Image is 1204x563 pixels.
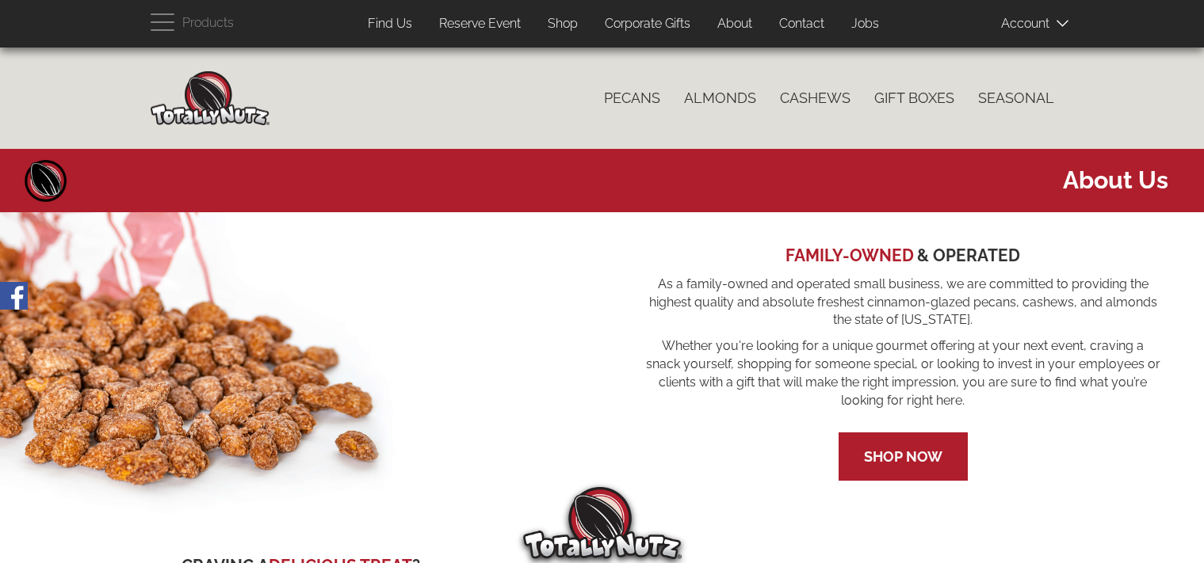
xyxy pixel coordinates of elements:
a: Shop Now [864,448,942,465]
span: Products [182,12,234,35]
a: About [705,9,764,40]
span: FAMILY-OWNED [785,245,914,265]
a: Reserve Event [427,9,533,40]
a: Cashews [768,82,862,115]
a: Find Us [356,9,424,40]
a: Shop [536,9,590,40]
span: & OPERATED [917,245,1020,265]
a: Jobs [839,9,891,40]
img: Totally Nutz Logo [523,487,682,559]
span: About us [12,163,1168,197]
a: Gift Boxes [862,82,966,115]
span: As a family-owned and operated small business, we are committed to providing the highest quality ... [646,276,1161,330]
span: Whether you're looking for a unique gourmet offering at your next event, craving a snack yourself... [646,337,1161,409]
a: Pecans [592,82,672,115]
a: Almonds [672,82,768,115]
a: Contact [767,9,836,40]
img: Home [151,71,269,125]
a: Corporate Gifts [593,9,702,40]
a: Seasonal [966,82,1066,115]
